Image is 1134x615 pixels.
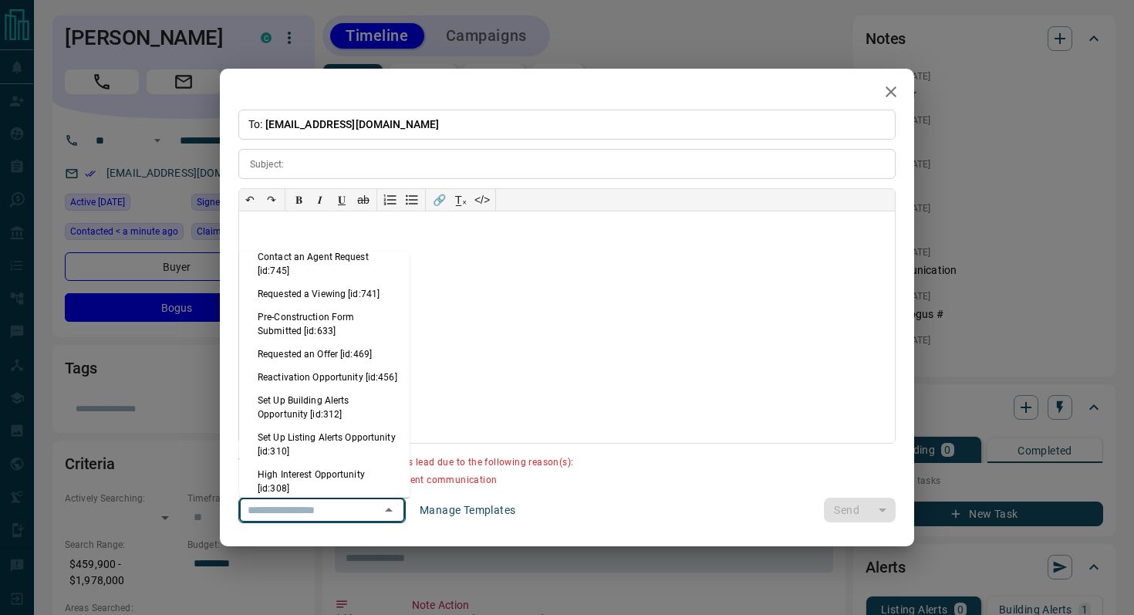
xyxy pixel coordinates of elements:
[239,463,410,500] li: High Interest Opportunity [id:308]
[450,189,471,211] button: T̲ₓ
[269,473,896,488] p: Lead has unsubscribed from agent communication
[288,189,309,211] button: 𝐁
[353,189,374,211] button: ab
[309,189,331,211] button: 𝑰
[428,189,450,211] button: 🔗
[239,306,410,343] li: Pre-Construction Form Submitted [id:633]
[238,455,896,471] p: You are unable to send an email to this lead due to the following reason(s):
[239,366,410,389] li: Reactivation Opportunity [id:456]
[250,157,284,171] p: Subject:
[239,389,410,426] li: Set Up Building Alerts Opportunity [id:312]
[357,194,370,206] s: ab
[410,498,525,522] button: Manage Templates
[238,110,896,140] p: To:
[471,189,493,211] button: </>
[380,189,401,211] button: Numbered list
[331,189,353,211] button: 𝐔
[824,498,896,522] div: split button
[239,189,261,211] button: ↶
[239,245,410,282] li: Contact an Agent Request [id:745]
[239,426,410,463] li: Set Up Listing Alerts Opportunity [id:310]
[378,499,400,521] button: Close
[261,189,282,211] button: ↷
[239,343,410,366] li: Requested an Offer [id:469]
[239,282,410,306] li: Requested a Viewing [id:741]
[401,189,423,211] button: Bullet list
[338,194,346,206] span: 𝐔
[265,118,440,130] span: [EMAIL_ADDRESS][DOMAIN_NAME]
